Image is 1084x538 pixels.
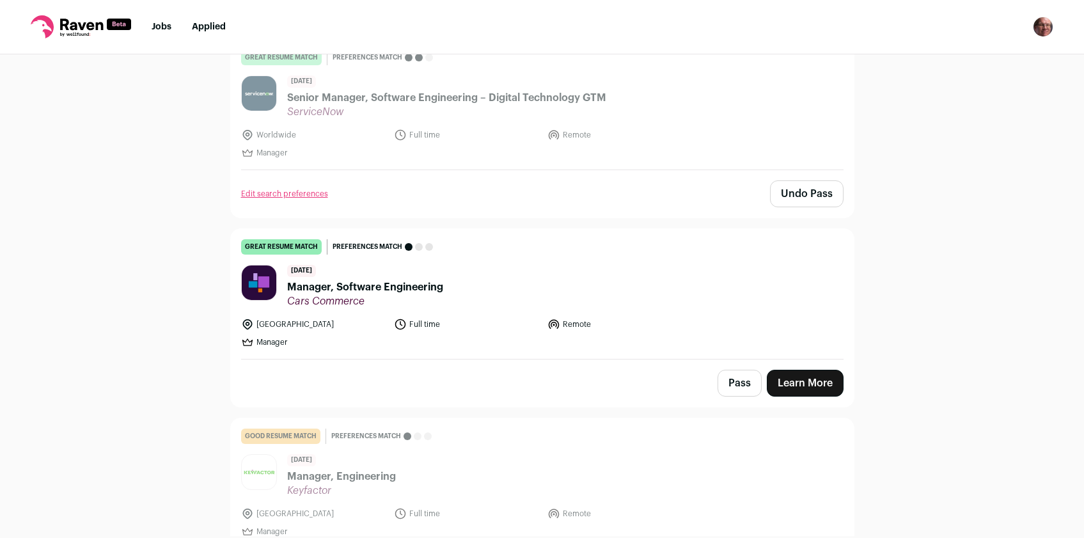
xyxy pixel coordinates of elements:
[241,429,320,444] div: good resume match
[767,370,844,397] a: Learn More
[241,318,387,331] li: [GEOGRAPHIC_DATA]
[241,189,328,199] a: Edit search preferences
[242,76,276,111] img: 29f85fd8b287e9f664a2b1c097d31c015b81325739a916a8fbde7e2e4cbfa6b3.jpg
[394,129,540,141] li: Full time
[1033,17,1053,37] button: Open dropdown
[1033,17,1053,37] img: 2451953-medium_jpg
[192,22,226,31] a: Applied
[287,454,316,466] span: [DATE]
[287,106,606,118] span: ServiceNow
[287,295,443,308] span: Cars Commerce
[547,318,693,331] li: Remote
[241,239,322,255] div: great resume match
[287,90,606,106] span: Senior Manager, Software Engineering – Digital Technology GTM
[241,336,387,349] li: Manager
[287,484,396,497] span: Keyfactor
[718,370,762,397] button: Pass
[394,318,540,331] li: Full time
[394,507,540,520] li: Full time
[331,430,401,443] span: Preferences match
[231,40,854,170] a: great resume match Preferences match [DATE] Senior Manager, Software Engineering – Digital Techno...
[287,265,316,277] span: [DATE]
[242,265,276,300] img: 6a79e6f09283e1bafe4ca869cf7b302e29b0faa48023463420351e56f5c389d1.jpg
[333,241,402,253] span: Preferences match
[770,180,844,207] button: Undo Pass
[287,469,396,484] span: Manager, Engineering
[241,525,387,538] li: Manager
[333,51,402,64] span: Preferences match
[241,146,387,159] li: Manager
[241,129,387,141] li: Worldwide
[287,280,443,295] span: Manager, Software Engineering
[287,75,316,88] span: [DATE]
[152,22,171,31] a: Jobs
[241,50,322,65] div: great resume match
[547,507,693,520] li: Remote
[242,468,276,477] img: ad8703555c65066fd8b818126387db4950b8ecdf536da8197c06cc079ca5100c.jpg
[241,507,387,520] li: [GEOGRAPHIC_DATA]
[231,229,854,359] a: great resume match Preferences match [DATE] Manager, Software Engineering Cars Commerce [GEOGRAPH...
[547,129,693,141] li: Remote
